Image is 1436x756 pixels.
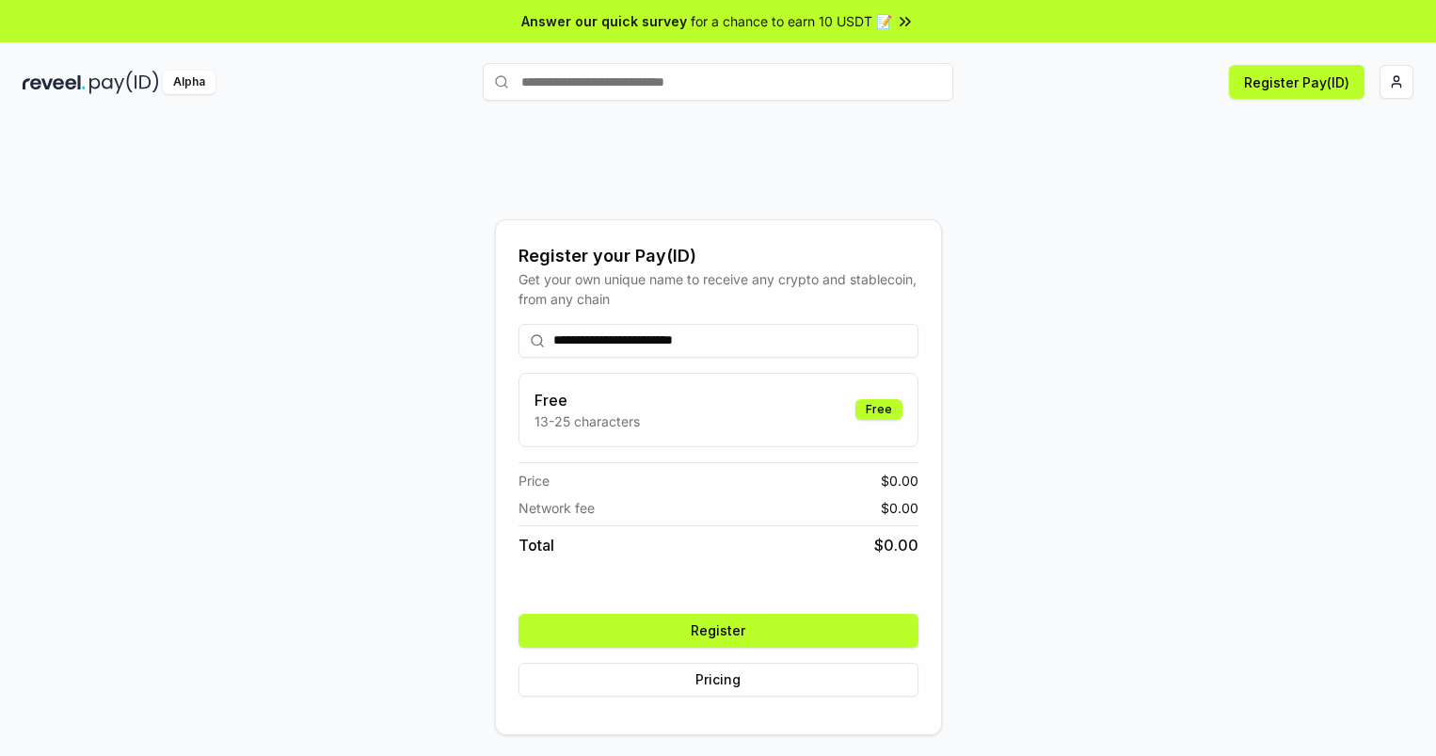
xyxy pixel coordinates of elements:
[519,498,595,518] span: Network fee
[519,534,554,556] span: Total
[855,399,902,420] div: Free
[874,534,918,556] span: $ 0.00
[881,498,918,518] span: $ 0.00
[1229,65,1364,99] button: Register Pay(ID)
[519,663,918,697] button: Pricing
[23,71,86,94] img: reveel_dark
[691,11,892,31] span: for a chance to earn 10 USDT 📝
[535,411,640,431] p: 13-25 characters
[519,269,918,309] div: Get your own unique name to receive any crypto and stablecoin, from any chain
[881,471,918,491] span: $ 0.00
[535,389,640,411] h3: Free
[89,71,159,94] img: pay_id
[519,471,550,491] span: Price
[521,11,687,31] span: Answer our quick survey
[519,243,918,269] div: Register your Pay(ID)
[519,614,918,648] button: Register
[163,71,215,94] div: Alpha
